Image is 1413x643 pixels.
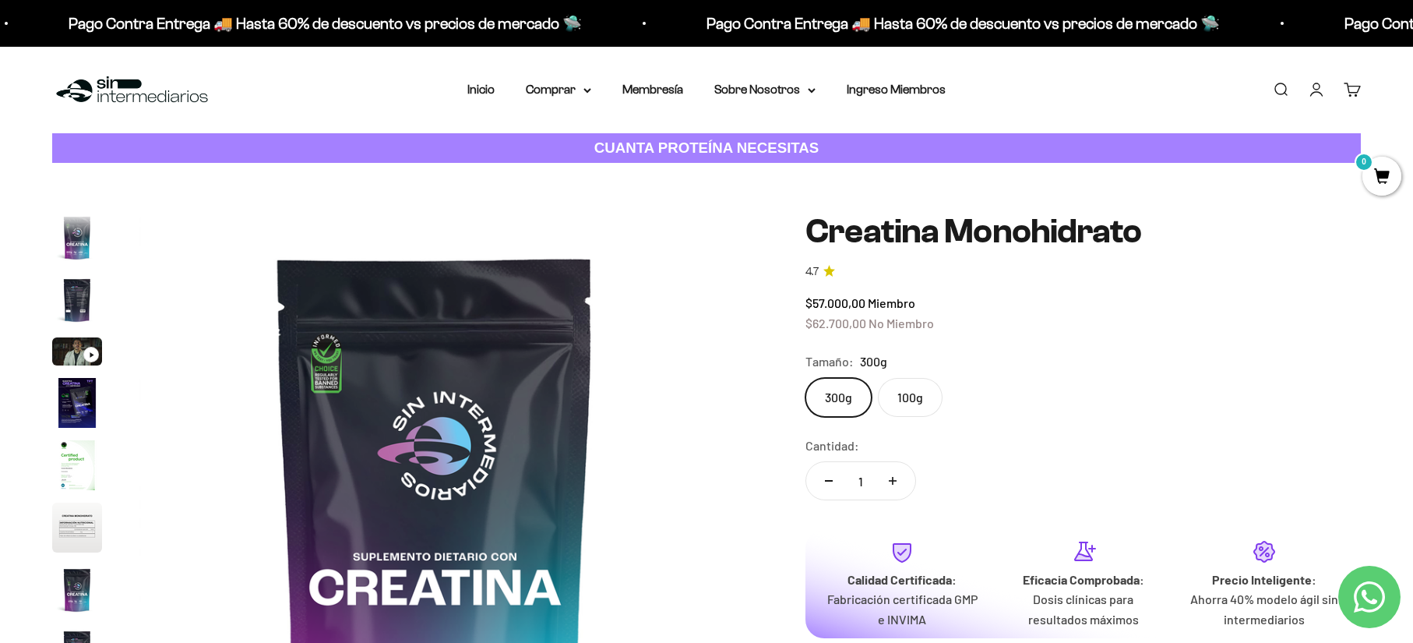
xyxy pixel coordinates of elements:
[847,83,946,96] a: Ingreso Miembros
[526,79,591,100] summary: Comprar
[806,462,851,500] button: Reducir cantidad
[69,11,582,36] p: Pago Contra Entrega 🚚 Hasta 60% de descuento vs precios de mercado 🛸
[1212,572,1316,587] strong: Precio Inteligente:
[805,213,1361,250] h1: Creatina Monohidrato
[52,275,102,325] img: Creatina Monohidrato
[1186,589,1342,629] p: Ahorra 40% modelo ágil sin intermediarios
[869,316,934,330] span: No Miembro
[805,352,854,372] legend: Tamaño:
[52,503,102,553] img: Creatina Monohidrato
[52,565,102,620] button: Ir al artículo 7
[805,263,1361,281] a: 4.74.7 de 5.0 estrellas
[805,316,866,330] span: $62.700,00
[1023,572,1144,587] strong: Eficacia Comprobada:
[868,295,915,310] span: Miembro
[622,83,683,96] a: Membresía
[52,440,102,495] button: Ir al artículo 5
[1362,169,1401,186] a: 0
[805,263,819,281] span: 4.7
[52,213,102,267] button: Ir al artículo 1
[594,140,819,156] strong: CUANTA PROTEÍNA NECESITAS
[824,589,980,629] p: Fabricación certificada GMP e INVIMA
[860,352,887,372] span: 300g
[52,133,1361,164] a: CUANTA PROTEÍNA NECESITAS
[52,213,102,263] img: Creatina Monohidrato
[52,378,102,428] img: Creatina Monohidrato
[706,11,1220,36] p: Pago Contra Entrega 🚚 Hasta 60% de descuento vs precios de mercado 🛸
[52,275,102,330] button: Ir al artículo 2
[805,436,859,456] label: Cantidad:
[805,295,865,310] span: $57.000,00
[1005,589,1161,629] p: Dosis clínicas para resultados máximos
[52,440,102,490] img: Creatina Monohidrato
[52,378,102,433] button: Ir al artículo 4
[52,337,102,370] button: Ir al artículo 3
[52,503,102,557] button: Ir al artículo 6
[467,83,495,96] a: Inicio
[714,79,816,100] summary: Sobre Nosotros
[1355,153,1373,171] mark: 0
[870,462,915,500] button: Aumentar cantidad
[52,565,102,615] img: Creatina Monohidrato
[847,572,957,587] strong: Calidad Certificada:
